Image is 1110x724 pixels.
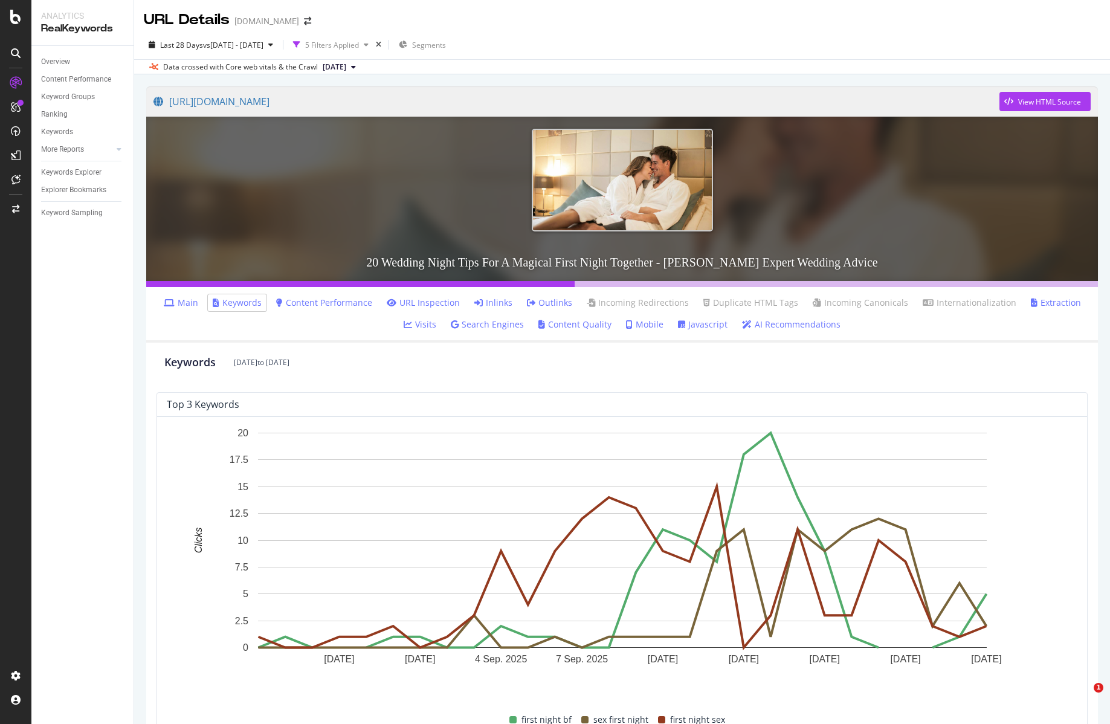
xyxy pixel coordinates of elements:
[527,297,572,309] a: Outlinks
[160,40,203,50] span: Last 28 Days
[235,616,248,626] text: 2.5
[1031,297,1081,309] a: Extraction
[234,15,299,27] div: [DOMAIN_NAME]
[451,318,524,331] a: Search Engines
[678,318,728,331] a: Javascript
[230,454,248,465] text: 17.5
[404,318,436,331] a: Visits
[318,60,361,74] button: [DATE]
[193,527,204,553] text: Clicks
[41,73,125,86] a: Content Performance
[373,39,384,51] div: times
[648,653,678,664] text: [DATE]
[41,143,84,156] div: More Reports
[729,653,759,664] text: [DATE]
[41,22,124,36] div: RealKeywords
[235,562,248,572] text: 7.5
[237,482,248,492] text: 15
[41,56,70,68] div: Overview
[532,129,713,231] img: 20 Wedding Night Tips For A Magical First Night Together - Zola Expert Wedding Advice
[203,40,263,50] span: vs [DATE] - [DATE]
[167,427,1077,696] svg: A chart.
[304,17,311,25] div: arrow-right-arrow-left
[41,166,102,179] div: Keywords Explorer
[230,508,248,519] text: 12.5
[41,143,113,156] a: More Reports
[1018,97,1081,107] div: View HTML Source
[41,108,68,121] div: Ranking
[387,297,460,309] a: URL Inspection
[41,207,125,219] a: Keyword Sampling
[153,86,999,117] a: [URL][DOMAIN_NAME]
[41,184,106,196] div: Explorer Bookmarks
[323,62,346,73] span: 2025 Sep. 19th
[626,318,663,331] a: Mobile
[324,653,354,664] text: [DATE]
[41,207,103,219] div: Keyword Sampling
[276,297,372,309] a: Content Performance
[742,318,841,331] a: AI Recommendations
[41,126,125,138] a: Keywords
[41,56,125,68] a: Overview
[41,184,125,196] a: Explorer Bookmarks
[163,62,318,73] div: Data crossed with Core web vitals & the Crawl
[1069,683,1098,712] iframe: Intercom live chat
[164,297,198,309] a: Main
[923,297,1016,309] a: Internationalization
[243,642,248,653] text: 0
[474,297,512,309] a: Inlinks
[213,297,262,309] a: Keywords
[41,91,95,103] div: Keyword Groups
[394,35,451,54] button: Segments
[810,653,840,664] text: [DATE]
[305,40,359,50] div: 5 Filters Applied
[41,108,125,121] a: Ranking
[243,589,248,599] text: 5
[144,10,230,30] div: URL Details
[41,91,125,103] a: Keyword Groups
[538,318,611,331] a: Content Quality
[412,40,446,50] span: Segments
[813,297,908,309] a: Incoming Canonicals
[556,653,608,664] text: 7 Sep. 2025
[288,35,373,54] button: 5 Filters Applied
[971,653,1001,664] text: [DATE]
[1094,683,1103,693] span: 1
[999,92,1091,111] button: View HTML Source
[167,398,239,410] div: top 3 keywords
[237,428,248,438] text: 20
[41,126,73,138] div: Keywords
[41,166,125,179] a: Keywords Explorer
[41,10,124,22] div: Analytics
[890,653,920,664] text: [DATE]
[144,35,278,54] button: Last 28 Daysvs[DATE] - [DATE]
[703,297,798,309] a: Duplicate HTML Tags
[237,535,248,545] text: 10
[587,297,689,309] a: Incoming Redirections
[475,653,527,664] text: 4 Sep. 2025
[405,653,435,664] text: [DATE]
[146,244,1098,281] h3: 20 Wedding Night Tips For A Magical First Night Together - [PERSON_NAME] Expert Wedding Advice
[234,357,289,367] div: [DATE] to [DATE]
[41,73,111,86] div: Content Performance
[164,355,216,370] div: Keywords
